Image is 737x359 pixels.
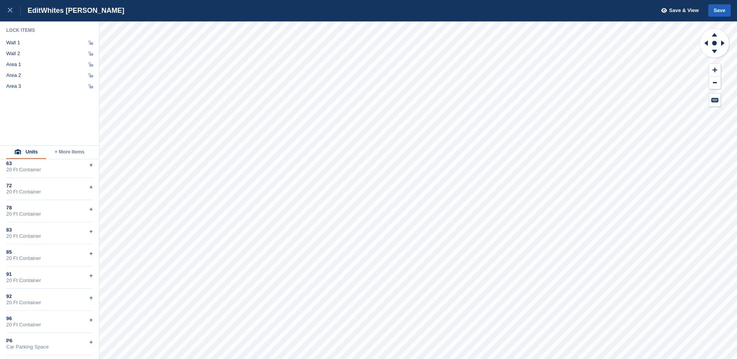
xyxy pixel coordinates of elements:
[6,311,93,333] div: 9620 Ft Container+
[6,183,93,189] div: 72
[89,249,93,258] div: +
[6,178,93,200] div: 7220 Ft Container+
[6,83,21,89] div: Area 3
[89,160,93,170] div: +
[89,183,93,192] div: +
[708,4,731,17] button: Save
[6,271,93,277] div: 91
[6,51,20,57] div: Wall 2
[6,249,93,255] div: 85
[89,227,93,236] div: +
[6,146,46,159] button: Units
[21,6,124,15] div: Edit Whites [PERSON_NAME]
[6,189,93,195] div: 20 Ft Container
[6,255,93,261] div: 20 Ft Container
[89,338,93,347] div: +
[89,205,93,214] div: +
[709,64,721,77] button: Zoom In
[6,277,93,284] div: 20 Ft Container
[6,211,93,217] div: 20 Ft Container
[6,156,93,178] div: 6320 Ft Container+
[657,4,699,17] button: Save & View
[6,344,93,350] div: Car Parking Space
[6,233,93,239] div: 20 Ft Container
[6,322,93,328] div: 20 Ft Container
[6,293,93,300] div: 92
[6,27,93,33] div: Lock Items
[6,300,93,306] div: 20 Ft Container
[6,338,93,344] div: P6
[6,227,93,233] div: 83
[6,333,93,355] div: P6Car Parking Space+
[6,200,93,222] div: 7820 Ft Container+
[6,315,93,322] div: 96
[6,72,21,78] div: Area 2
[89,293,93,303] div: +
[709,94,721,106] button: Keyboard Shortcuts
[669,7,699,14] span: Save & View
[6,160,93,167] div: 63
[6,244,93,267] div: 8520 Ft Container+
[6,167,93,173] div: 20 Ft Container
[89,315,93,325] div: +
[6,61,21,68] div: Area 1
[6,205,93,211] div: 78
[46,146,93,159] button: + More Items
[89,271,93,281] div: +
[6,40,20,46] div: Wall 1
[709,77,721,89] button: Zoom Out
[6,289,93,311] div: 9220 Ft Container+
[6,222,93,244] div: 8320 Ft Container+
[6,267,93,289] div: 9120 Ft Container+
